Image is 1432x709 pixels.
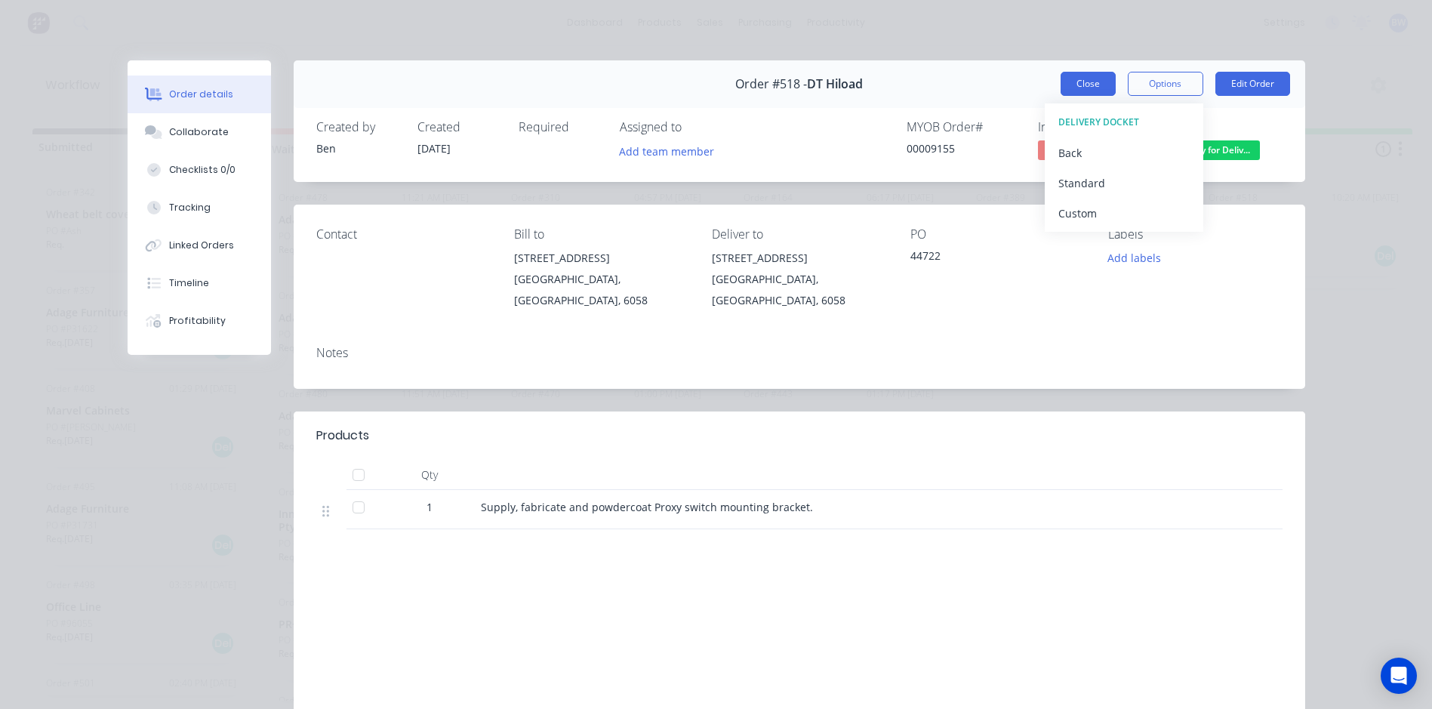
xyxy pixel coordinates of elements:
[1038,140,1129,159] span: No
[735,77,807,91] span: Order #518 -
[169,201,211,214] div: Tracking
[712,248,885,311] div: [STREET_ADDRESS][GEOGRAPHIC_DATA], [GEOGRAPHIC_DATA], 6058
[712,227,885,242] div: Deliver to
[1058,142,1190,164] div: Back
[128,227,271,264] button: Linked Orders
[1058,202,1190,224] div: Custom
[1381,658,1417,694] div: Open Intercom Messenger
[128,264,271,302] button: Timeline
[807,77,863,91] span: DT Hiload
[169,276,209,290] div: Timeline
[169,125,229,139] div: Collaborate
[316,427,369,445] div: Products
[1038,120,1151,134] div: Invoiced
[620,140,722,161] button: Add team member
[620,120,771,134] div: Assigned to
[316,227,490,242] div: Contact
[1100,248,1169,268] button: Add labels
[128,113,271,151] button: Collaborate
[316,120,399,134] div: Created by
[519,120,602,134] div: Required
[1061,72,1116,96] button: Close
[712,248,885,269] div: [STREET_ADDRESS]
[169,314,226,328] div: Profitability
[1058,113,1190,132] div: DELIVERY DOCKET
[169,239,234,252] div: Linked Orders
[907,120,1020,134] div: MYOB Order #
[1128,72,1203,96] button: Options
[427,499,433,515] span: 1
[417,141,451,156] span: [DATE]
[907,140,1020,156] div: 00009155
[514,269,688,311] div: [GEOGRAPHIC_DATA], [GEOGRAPHIC_DATA], 6058
[169,163,236,177] div: Checklists 0/0
[128,189,271,227] button: Tracking
[1169,120,1283,134] div: Status
[128,302,271,340] button: Profitability
[384,460,475,490] div: Qty
[514,248,688,269] div: [STREET_ADDRESS]
[1108,227,1282,242] div: Labels
[910,227,1084,242] div: PO
[910,248,1084,269] div: 44722
[514,227,688,242] div: Bill to
[169,88,233,101] div: Order details
[1169,140,1260,159] span: Ready for Deliv...
[712,269,885,311] div: [GEOGRAPHIC_DATA], [GEOGRAPHIC_DATA], 6058
[514,248,688,311] div: [STREET_ADDRESS][GEOGRAPHIC_DATA], [GEOGRAPHIC_DATA], 6058
[1169,140,1260,163] button: Ready for Deliv...
[481,500,813,514] span: Supply, fabricate and powdercoat Proxy switch mounting bracket.
[417,120,500,134] div: Created
[128,76,271,113] button: Order details
[316,140,399,156] div: Ben
[316,346,1283,360] div: Notes
[611,140,722,161] button: Add team member
[1215,72,1290,96] button: Edit Order
[1058,172,1190,194] div: Standard
[128,151,271,189] button: Checklists 0/0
